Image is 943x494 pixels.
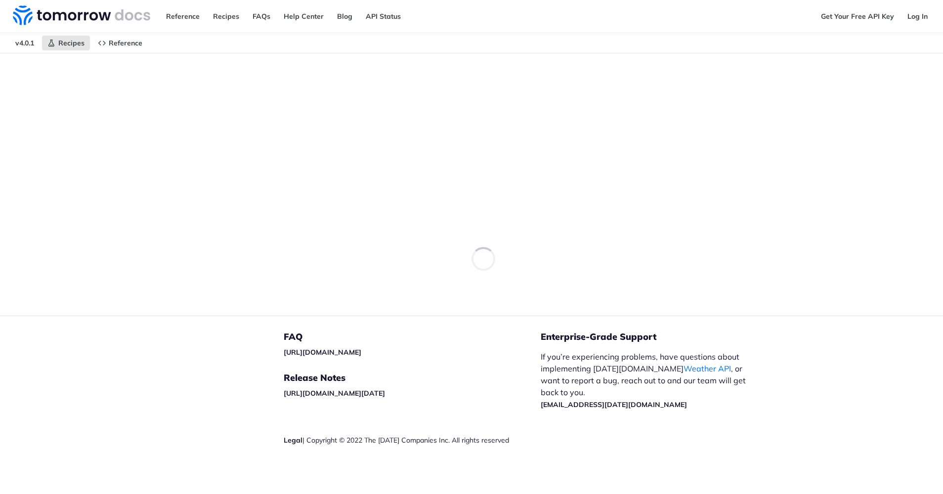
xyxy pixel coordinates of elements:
[902,9,933,24] a: Log In
[332,9,358,24] a: Blog
[208,9,245,24] a: Recipes
[684,364,731,373] a: Weather API
[284,435,541,445] div: | Copyright © 2022 The [DATE] Companies Inc. All rights reserved
[541,351,756,410] p: If you’re experiencing problems, have questions about implementing [DATE][DOMAIN_NAME] , or want ...
[284,348,361,357] a: [URL][DOMAIN_NAME]
[58,39,85,47] span: Recipes
[284,331,541,343] h5: FAQ
[541,331,772,343] h5: Enterprise-Grade Support
[360,9,406,24] a: API Status
[284,436,302,445] a: Legal
[92,36,148,50] a: Reference
[42,36,90,50] a: Recipes
[284,389,385,398] a: [URL][DOMAIN_NAME][DATE]
[278,9,329,24] a: Help Center
[284,372,541,384] h5: Release Notes
[541,400,687,409] a: [EMAIL_ADDRESS][DATE][DOMAIN_NAME]
[109,39,142,47] span: Reference
[815,9,900,24] a: Get Your Free API Key
[247,9,276,24] a: FAQs
[13,5,150,25] img: Tomorrow.io Weather API Docs
[161,9,205,24] a: Reference
[10,36,40,50] span: v4.0.1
